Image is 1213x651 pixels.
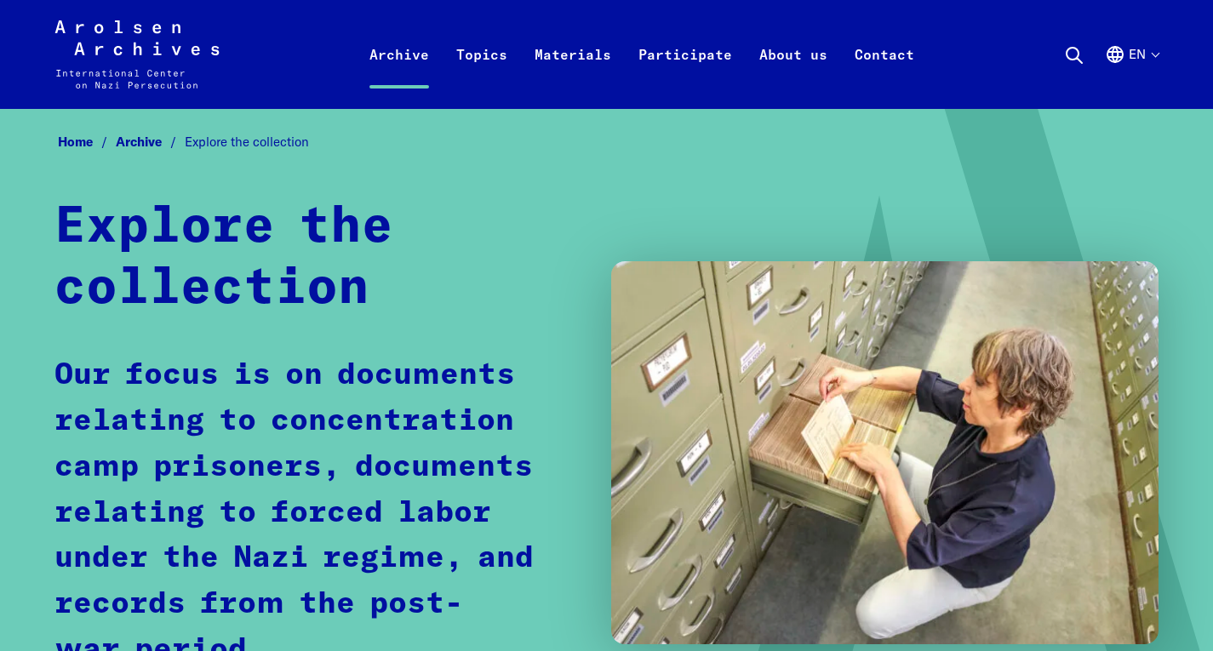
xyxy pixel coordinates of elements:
[521,41,625,109] a: Materials
[116,134,185,150] a: Archive
[356,41,443,109] a: Archive
[185,134,309,150] span: Explore the collection
[841,41,928,109] a: Contact
[625,41,746,109] a: Participate
[54,129,1159,155] nav: Breadcrumb
[746,41,841,109] a: About us
[1105,44,1159,106] button: English, language selection
[58,134,116,150] a: Home
[54,197,577,319] h1: Explore the collection
[356,20,928,89] nav: Primary
[443,41,521,109] a: Topics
